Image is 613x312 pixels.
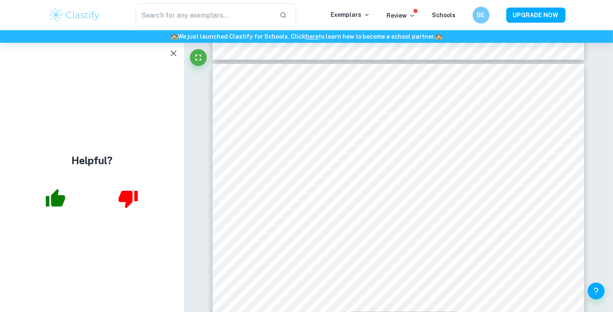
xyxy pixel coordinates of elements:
span: 🏫 [171,33,178,40]
a: Schools [432,12,456,18]
h4: Helpful? [71,153,113,168]
a: here [305,33,318,40]
span: 🏫 [435,33,442,40]
h6: We just launched Clastify for Schools. Click to learn how to become a school partner. [2,32,611,41]
button: BE [473,7,489,24]
button: UPGRADE NOW [506,8,566,23]
button: Help and Feedback [588,283,605,299]
img: Clastify logo [48,7,101,24]
input: Search for any exemplars... [136,3,273,27]
button: Fullscreen [190,49,207,66]
h6: BE [476,10,486,20]
p: Review [387,11,416,20]
p: Exemplars [331,10,370,19]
